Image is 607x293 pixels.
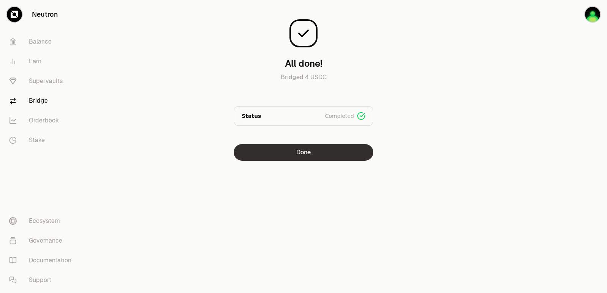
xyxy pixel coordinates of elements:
[3,32,82,52] a: Balance
[325,112,354,120] span: Completed
[3,52,82,71] a: Earn
[234,144,373,161] button: Done
[242,112,261,120] p: Status
[3,91,82,111] a: Bridge
[3,251,82,270] a: Documentation
[3,211,82,231] a: Ecosystem
[234,73,373,91] p: Bridged 4 USDC
[3,270,82,290] a: Support
[3,111,82,130] a: Orderbook
[285,58,322,70] h3: All done!
[585,7,600,22] img: sandy mercy
[3,71,82,91] a: Supervaults
[3,231,82,251] a: Governance
[3,130,82,150] a: Stake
